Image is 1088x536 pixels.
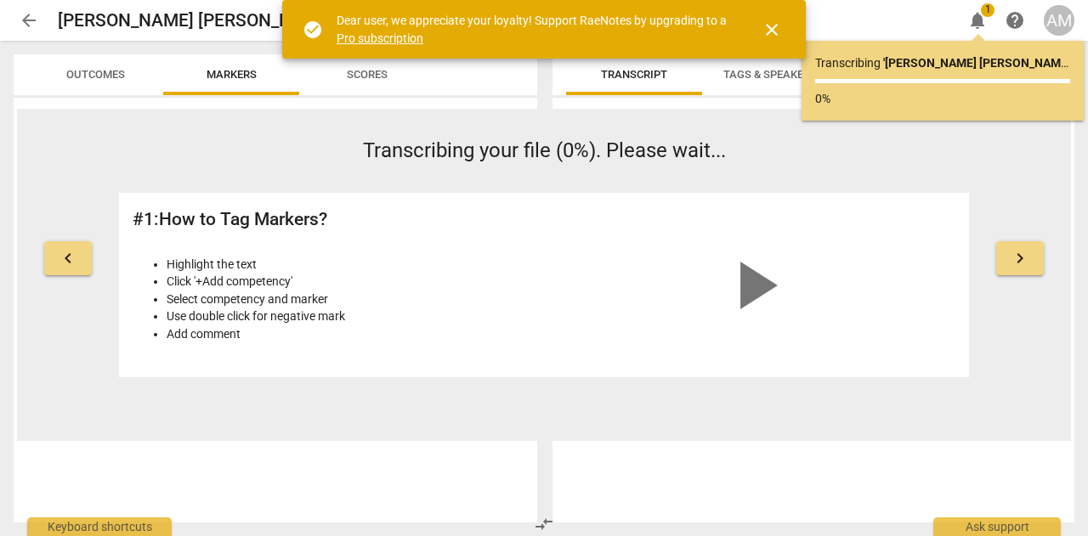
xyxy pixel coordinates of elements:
button: Close [751,9,792,50]
span: 1 [981,3,994,17]
span: Tags & Speakers [723,68,817,81]
span: Outcomes [66,68,125,81]
span: Transcribing your file (0%). Please wait... [363,138,726,162]
li: Click '+Add competency' [167,273,535,291]
h2: # 1 : How to Tag Markers? [133,209,535,230]
div: Keyboard shortcuts [27,517,172,536]
span: close [762,20,782,40]
span: play_arrow [713,245,795,326]
li: Select competency and marker [167,291,535,308]
button: Notifications [962,5,993,36]
a: Pro subscription [337,31,423,45]
span: Markers [207,68,257,81]
span: arrow_back [19,10,39,31]
div: Dear user, we appreciate your loyalty! Support RaeNotes by upgrading to a [337,12,731,47]
span: check_circle [303,20,323,40]
span: Transcript [601,68,667,81]
button: AM [1044,5,1074,36]
li: Use double click for negative mark [167,307,535,325]
p: Transcribing ... [815,54,1070,72]
p: 0% [815,90,1070,108]
li: Add comment [167,325,535,343]
span: Scores [347,68,388,81]
span: help [1005,10,1025,31]
span: notifications [967,10,988,31]
span: keyboard_arrow_left [58,248,78,268]
span: keyboard_arrow_right [1010,248,1030,268]
h2: [PERSON_NAME] [PERSON_NAME] [DATE] [58,10,393,31]
span: compare_arrows [534,514,554,534]
div: Ask support [933,517,1061,536]
li: Highlight the text [167,256,535,274]
a: Help [1000,5,1030,36]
